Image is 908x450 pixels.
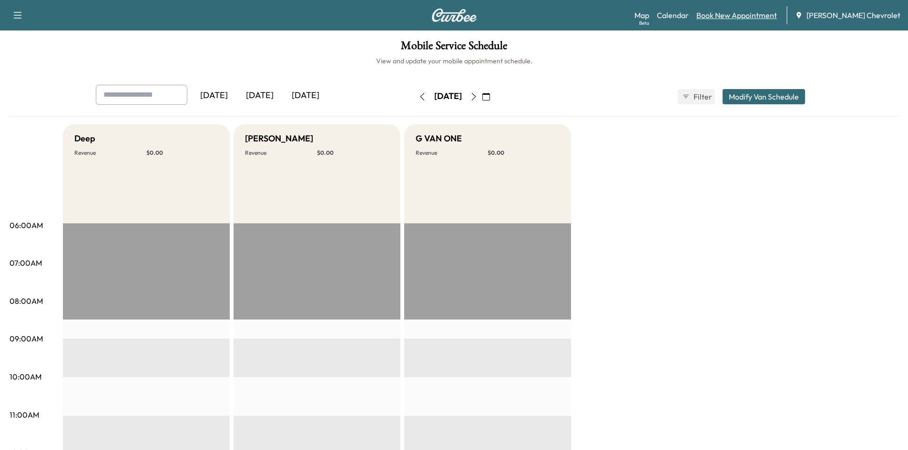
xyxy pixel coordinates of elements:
[245,132,313,145] h5: [PERSON_NAME]
[10,333,43,344] p: 09:00AM
[10,409,39,420] p: 11:00AM
[416,149,488,157] p: Revenue
[678,89,715,104] button: Filter
[488,149,560,157] p: $ 0.00
[10,295,43,307] p: 08:00AM
[416,132,462,145] h5: G VAN ONE
[806,10,900,21] span: [PERSON_NAME] Chevrolet
[696,10,777,21] a: Book New Appointment
[237,85,283,107] div: [DATE]
[434,90,462,102] div: [DATE]
[639,20,649,27] div: Beta
[694,91,711,102] span: Filter
[10,40,898,56] h1: Mobile Service Schedule
[10,257,42,269] p: 07:00AM
[723,89,805,104] button: Modify Van Schedule
[74,132,95,145] h5: Deep
[74,149,146,157] p: Revenue
[10,371,41,382] p: 10:00AM
[146,149,218,157] p: $ 0.00
[431,9,477,22] img: Curbee Logo
[10,220,43,231] p: 06:00AM
[283,85,328,107] div: [DATE]
[317,149,389,157] p: $ 0.00
[245,149,317,157] p: Revenue
[634,10,649,21] a: MapBeta
[10,56,898,66] h6: View and update your mobile appointment schedule.
[191,85,237,107] div: [DATE]
[657,10,689,21] a: Calendar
